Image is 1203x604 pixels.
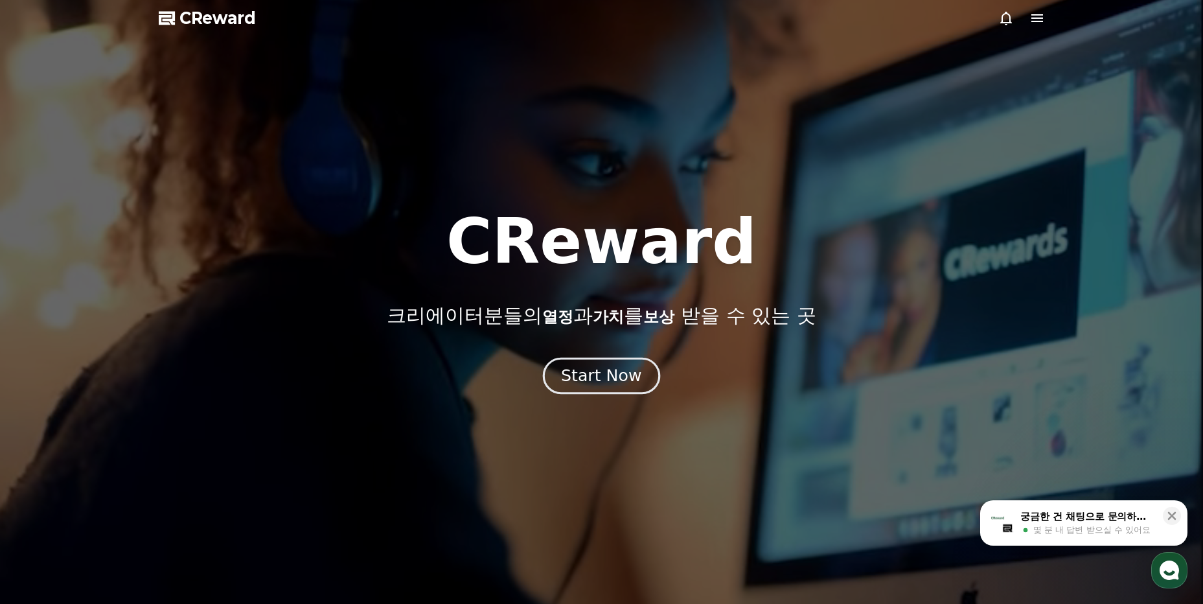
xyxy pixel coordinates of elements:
[167,411,249,443] a: 설정
[200,430,216,441] span: 설정
[86,411,167,443] a: 대화
[593,308,624,326] span: 가치
[561,365,641,387] div: Start Now
[543,358,660,395] button: Start Now
[643,308,674,326] span: 보상
[545,371,658,384] a: Start Now
[542,308,573,326] span: 열정
[179,8,256,29] span: CReward
[387,304,816,327] p: 크리에이터분들의 과 를 받을 수 있는 곳
[119,431,134,441] span: 대화
[4,411,86,443] a: 홈
[446,211,757,273] h1: CReward
[159,8,256,29] a: CReward
[41,430,49,441] span: 홈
